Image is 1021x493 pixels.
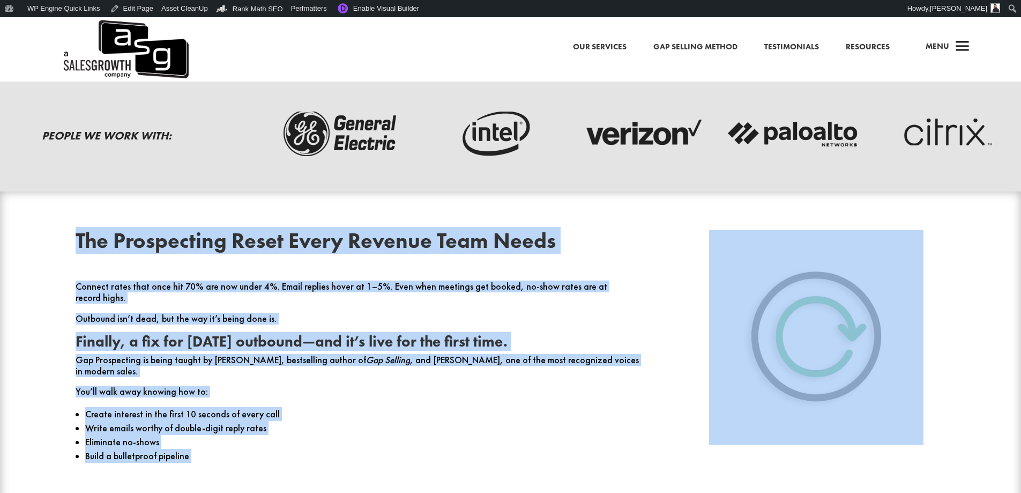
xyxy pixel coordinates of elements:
[17,17,26,26] img: logo_orange.svg
[62,17,189,82] a: A Sales Growth Company Logo
[107,68,115,76] img: tab_keywords_by_traffic_grey.svg
[118,69,181,76] div: Keywords by Traffic
[85,421,639,435] li: Write emails worthy of double-digit reply rates
[274,107,408,160] img: ge-logo-dark
[926,41,949,51] span: Menu
[76,281,639,313] p: Connect rates that once hit 70% are now under 4%. Email replies hover at 1–5%. Even when meetings...
[41,69,96,76] div: Domain Overview
[726,107,860,160] img: palato-networks-logo-dark
[425,107,559,160] img: intel-logo-dark
[233,5,283,13] span: Rank Math SEO
[30,17,53,26] div: v 4.0.25
[76,230,639,257] h2: The Prospecting Reset Every Revenue Team Needs
[76,313,639,334] p: Outbound isn’t dead, but the way it’s being done is.
[846,40,890,54] a: Resources
[877,107,1011,160] img: critix-logo-dark
[62,17,189,82] img: ASG Co. Logo
[85,407,639,421] li: Create interest in the first 10 seconds of every call
[17,28,26,36] img: website_grey.svg
[573,40,627,54] a: Our Services
[85,449,639,463] li: Build a bulletproof pipeline
[576,107,710,160] img: verizon-logo-dark
[366,354,410,366] em: Gap Selling
[764,40,819,54] a: Testimonials
[76,332,508,351] strong: Finally, a fix for [DATE] outbound—and it’s live for the first time.
[930,4,987,12] span: [PERSON_NAME]
[653,40,737,54] a: Gap Selling Method
[85,435,639,449] li: Eliminate no-shows
[76,386,639,407] p: You’ll walk away knowing how to:
[709,230,923,445] img: Reset Flat Shadow
[952,36,973,58] span: a
[29,68,38,76] img: tab_domain_overview_orange.svg
[28,28,118,36] div: Domain: [DOMAIN_NAME]
[76,355,639,387] p: Gap Prospecting is being taught by [PERSON_NAME], bestselling author of , and [PERSON_NAME], one ...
